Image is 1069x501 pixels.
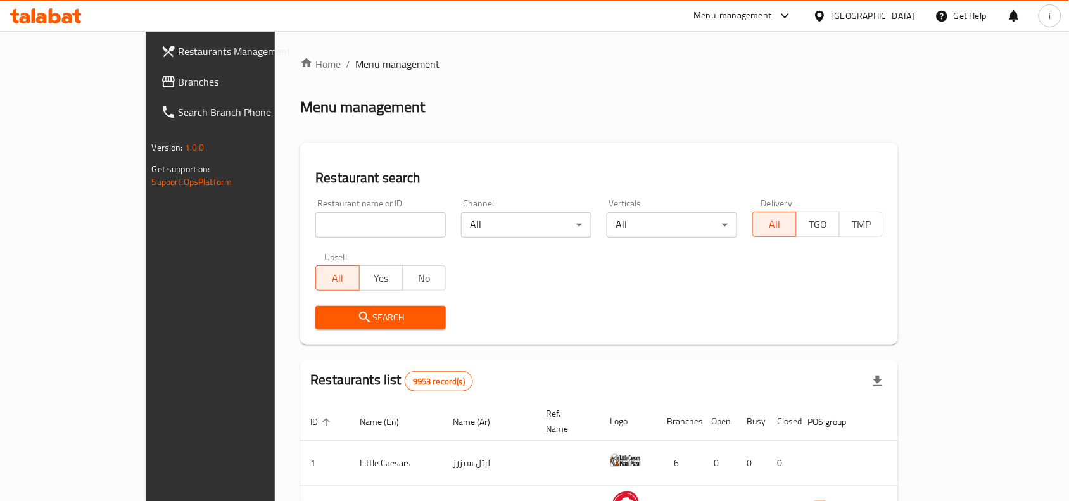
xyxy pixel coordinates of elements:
[546,406,585,436] span: Ref. Name
[610,445,642,476] img: Little Caesars
[405,376,472,388] span: 9953 record(s)
[767,402,797,441] th: Closed
[152,139,183,156] span: Version:
[315,168,883,187] h2: Restaurant search
[315,265,359,291] button: All
[767,441,797,486] td: 0
[461,212,591,238] div: All
[405,371,473,391] div: Total records count
[151,36,324,67] a: Restaurants Management
[845,215,878,234] span: TMP
[761,199,793,208] label: Delivery
[359,265,403,291] button: Yes
[151,97,324,127] a: Search Branch Phone
[758,215,791,234] span: All
[300,441,350,486] td: 1
[701,402,737,441] th: Open
[701,441,737,486] td: 0
[185,139,205,156] span: 1.0.0
[802,215,835,234] span: TGO
[607,212,737,238] div: All
[326,310,436,326] span: Search
[360,414,415,429] span: Name (En)
[752,212,796,237] button: All
[350,441,443,486] td: Little Caesars
[365,269,398,288] span: Yes
[346,56,350,72] li: /
[839,212,883,237] button: TMP
[402,265,446,291] button: No
[694,8,772,23] div: Menu-management
[1049,9,1051,23] span: i
[657,441,701,486] td: 6
[355,56,440,72] span: Menu management
[863,366,893,396] div: Export file
[600,402,657,441] th: Logo
[300,56,898,72] nav: breadcrumb
[807,414,863,429] span: POS group
[408,269,441,288] span: No
[315,306,446,329] button: Search
[151,67,324,97] a: Branches
[152,161,210,177] span: Get support on:
[657,402,701,441] th: Branches
[796,212,840,237] button: TGO
[324,253,348,262] label: Upsell
[443,441,536,486] td: ليتل سيزرز
[737,441,767,486] td: 0
[832,9,915,23] div: [GEOGRAPHIC_DATA]
[315,212,446,238] input: Search for restaurant name or ID..
[321,269,354,288] span: All
[737,402,767,441] th: Busy
[453,414,507,429] span: Name (Ar)
[152,174,232,190] a: Support.OpsPlatform
[310,371,473,391] h2: Restaurants list
[310,414,334,429] span: ID
[179,44,314,59] span: Restaurants Management
[300,97,425,117] h2: Menu management
[179,74,314,89] span: Branches
[179,105,314,120] span: Search Branch Phone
